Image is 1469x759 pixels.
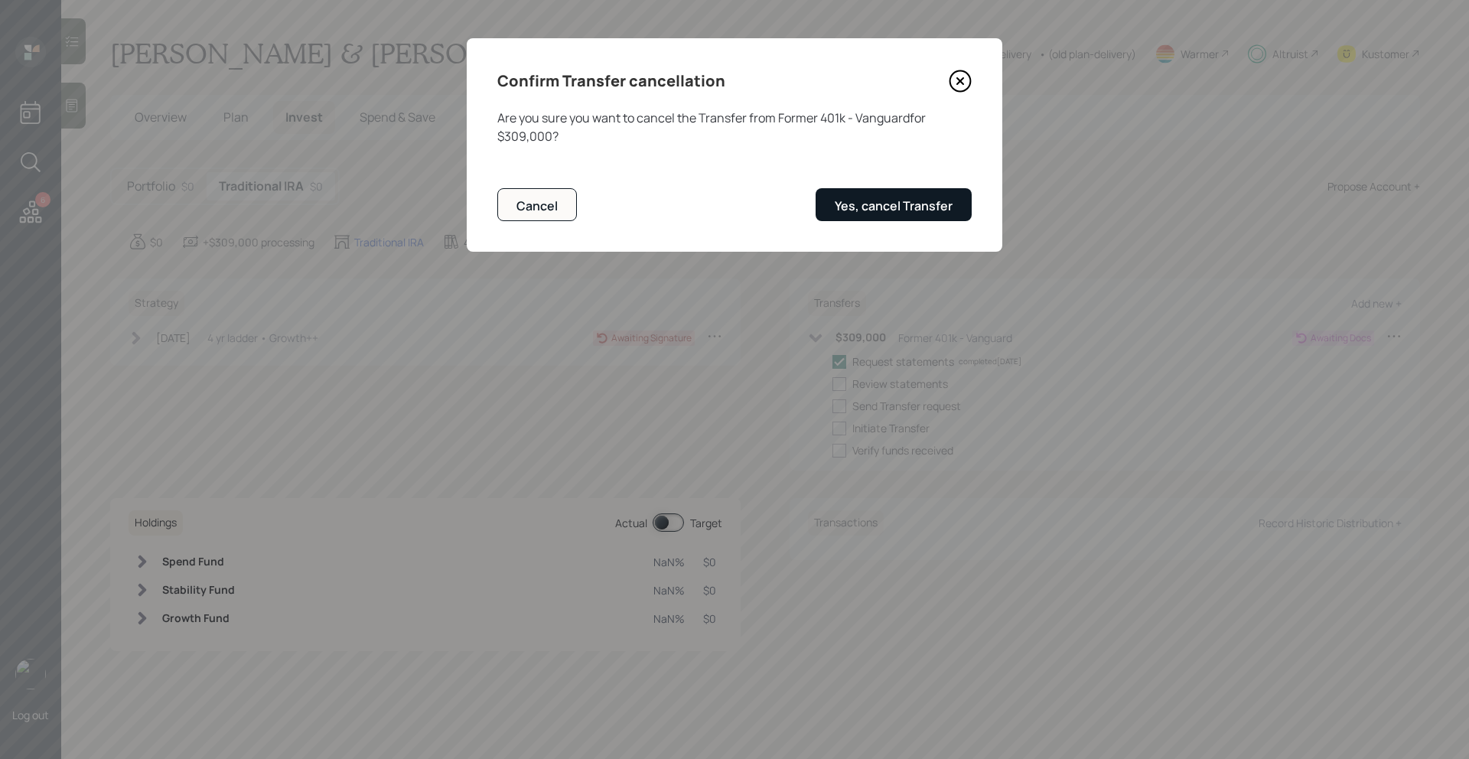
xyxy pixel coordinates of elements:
button: Cancel [497,188,577,221]
h4: Confirm Transfer cancellation [497,69,725,93]
div: Cancel [516,197,558,214]
button: Yes, cancel Transfer [816,188,972,221]
div: Are you sure you want to cancel the Transfer from Former 401k - Vanguard for $309,000 ? [497,109,972,145]
div: Yes, cancel Transfer [835,197,953,214]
